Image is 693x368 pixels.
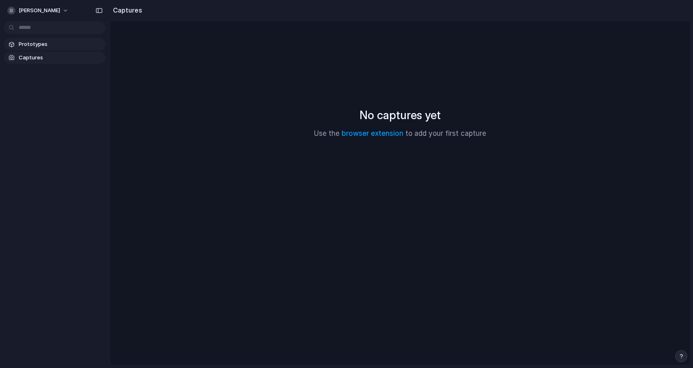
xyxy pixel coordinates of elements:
a: Prototypes [4,38,106,50]
a: Captures [4,52,106,64]
span: [PERSON_NAME] [19,7,60,15]
span: Prototypes [19,40,102,48]
h2: No captures yet [359,107,441,124]
a: browser extension [342,129,403,137]
h2: Captures [110,5,142,15]
p: Use the to add your first capture [314,128,486,139]
span: Captures [19,54,102,62]
button: [PERSON_NAME] [4,4,73,17]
